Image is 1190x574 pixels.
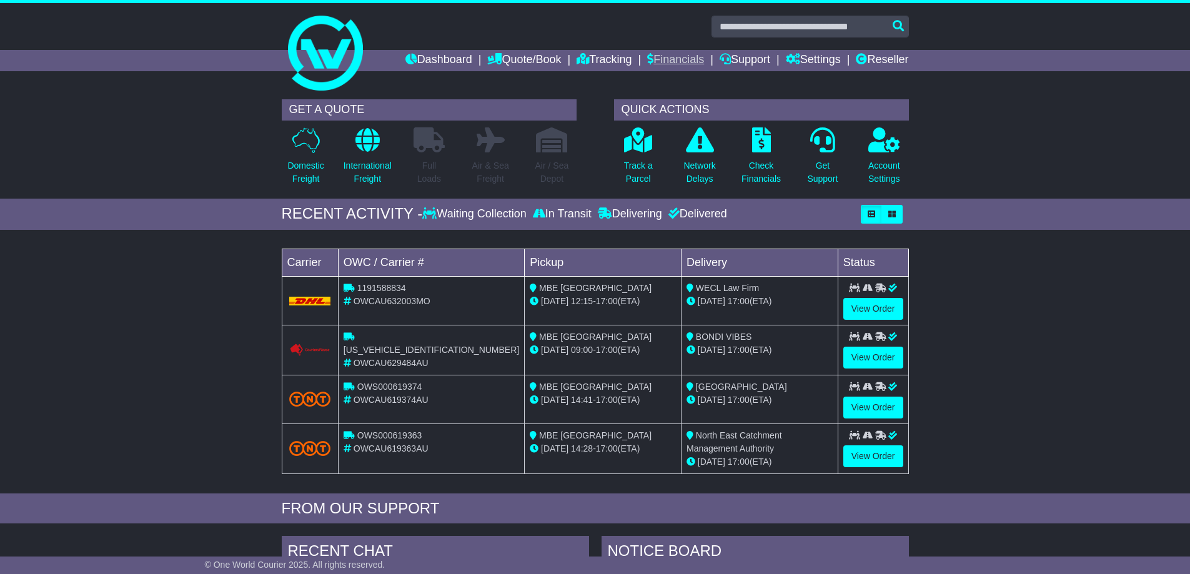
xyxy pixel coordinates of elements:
p: Track a Parcel [624,159,653,186]
span: WECL Law Firm [696,283,759,293]
a: Dashboard [405,50,472,71]
div: FROM OUR SUPPORT [282,500,909,518]
a: Settings [786,50,841,71]
img: DHL.png [289,297,330,306]
span: MBE [GEOGRAPHIC_DATA] [539,430,652,440]
span: [US_VEHICLE_IDENTIFICATION_NUMBER] [344,345,519,355]
div: Delivered [665,207,727,221]
td: Status [838,249,908,276]
div: - (ETA) [530,442,676,455]
a: View Order [843,397,903,418]
span: 17:00 [596,296,618,306]
a: InternationalFreight [343,127,392,192]
span: North East Catchment Management Authority [687,430,782,453]
div: In Transit [530,207,595,221]
p: Air & Sea Freight [472,159,509,186]
p: Full Loads [414,159,445,186]
span: 17:00 [728,395,750,405]
span: BONDI VIBES [696,332,751,342]
span: [GEOGRAPHIC_DATA] [696,382,787,392]
a: Tracking [577,50,632,71]
div: QUICK ACTIONS [614,99,909,121]
a: GetSupport [806,127,838,192]
span: 17:00 [596,443,618,453]
p: Domestic Freight [287,159,324,186]
div: NOTICE BOARD [602,536,909,570]
span: [DATE] [698,395,725,405]
span: 17:00 [728,345,750,355]
a: Track aParcel [623,127,653,192]
span: [DATE] [698,296,725,306]
td: Carrier [282,249,338,276]
div: Delivering [595,207,665,221]
span: 17:00 [596,345,618,355]
span: 14:28 [571,443,593,453]
div: - (ETA) [530,393,676,407]
span: [DATE] [541,345,568,355]
div: (ETA) [687,344,833,357]
span: [DATE] [698,457,725,467]
span: OWCAU632003MO [354,296,430,306]
div: Waiting Collection [422,207,529,221]
div: (ETA) [687,295,833,308]
span: MBE [GEOGRAPHIC_DATA] [539,382,652,392]
a: Quote/Book [487,50,561,71]
p: Air / Sea Depot [535,159,569,186]
a: Financials [647,50,704,71]
span: [DATE] [541,443,568,453]
span: 14:41 [571,395,593,405]
span: [DATE] [541,395,568,405]
a: DomesticFreight [287,127,324,192]
span: OWCAU629484AU [354,358,429,368]
span: 09:00 [571,345,593,355]
a: Reseller [856,50,908,71]
a: AccountSettings [868,127,901,192]
a: View Order [843,347,903,369]
p: Network Delays [683,159,715,186]
div: RECENT CHAT [282,536,589,570]
div: GET A QUOTE [282,99,577,121]
span: © One World Courier 2025. All rights reserved. [205,560,385,570]
img: TNT_Domestic.png [289,441,330,456]
div: (ETA) [687,393,833,407]
div: - (ETA) [530,344,676,357]
div: - (ETA) [530,295,676,308]
p: Check Financials [741,159,781,186]
span: 17:00 [728,296,750,306]
span: 17:00 [728,457,750,467]
span: OWCAU619374AU [354,395,429,405]
td: OWC / Carrier # [338,249,524,276]
td: Pickup [525,249,682,276]
p: Get Support [807,159,838,186]
span: 12:15 [571,296,593,306]
a: View Order [843,445,903,467]
a: View Order [843,298,903,320]
div: (ETA) [687,455,833,468]
img: TNT_Domestic.png [289,392,330,407]
span: OWS000619374 [357,382,422,392]
p: International Freight [344,159,392,186]
span: OWCAU619363AU [354,443,429,453]
img: Couriers_Please.png [289,344,330,357]
span: [DATE] [541,296,568,306]
a: CheckFinancials [741,127,781,192]
p: Account Settings [868,159,900,186]
a: Support [720,50,770,71]
span: [DATE] [698,345,725,355]
span: MBE [GEOGRAPHIC_DATA] [539,283,652,293]
a: NetworkDelays [683,127,716,192]
span: 1191588834 [357,283,406,293]
span: MBE [GEOGRAPHIC_DATA] [539,332,652,342]
td: Delivery [681,249,838,276]
span: 17:00 [596,395,618,405]
span: OWS000619363 [357,430,422,440]
div: RECENT ACTIVITY - [282,205,423,223]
